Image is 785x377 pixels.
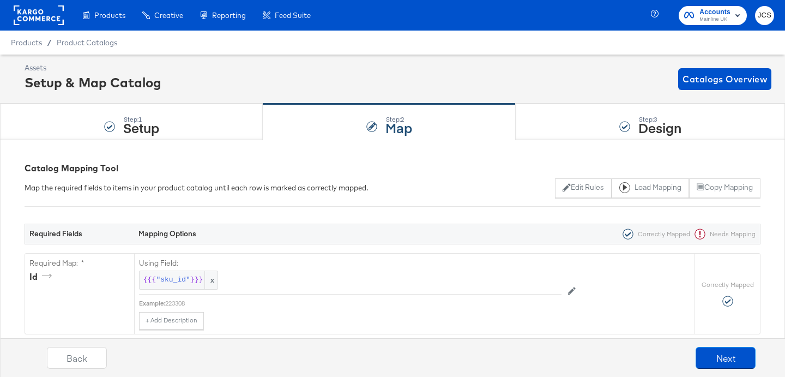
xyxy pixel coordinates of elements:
span: Mainline UK [699,15,730,24]
button: Copy Mapping [689,178,760,198]
span: Creative [154,11,183,20]
span: {{{ [143,275,156,285]
div: Correctly Mapped [618,229,690,240]
span: Products [94,11,125,20]
strong: Setup [123,118,159,136]
button: + Add Description [139,312,204,330]
span: }}} [190,275,203,285]
strong: Required Fields [29,229,82,238]
button: Load Mapping [612,178,689,198]
div: Needs Mapping [690,229,756,240]
span: Feed Suite [275,11,311,20]
label: Using Field: [139,258,561,268]
a: Product Catalogs [57,38,117,47]
button: Next [696,347,756,369]
div: Step: 3 [638,116,681,123]
label: Correctly Mapped [702,280,754,289]
span: "sku_id" [156,275,190,285]
span: Products [11,38,42,47]
span: Reporting [212,11,246,20]
div: Catalog Mapping Tool [25,162,760,175]
label: Required Map: * [29,258,130,268]
div: 223308 [165,299,561,308]
div: Example: [139,299,165,308]
button: AccountsMainline UK [679,6,747,25]
span: Catalogs Overview [683,71,767,87]
strong: Mapping Options [138,229,196,238]
div: Assets [25,63,161,73]
span: JCS [759,9,770,22]
button: Back [47,347,107,369]
div: Step: 1 [123,116,159,123]
strong: Map [385,118,412,136]
button: Catalogs Overview [678,68,771,90]
div: Step: 2 [385,116,412,123]
button: JCS [755,6,774,25]
span: x [204,271,218,289]
strong: Design [638,118,681,136]
span: / [42,38,57,47]
div: Map the required fields to items in your product catalog until each row is marked as correctly ma... [25,183,368,193]
span: Accounts [699,7,730,18]
button: Edit Rules [555,178,611,198]
div: id [29,271,56,283]
div: Setup & Map Catalog [25,73,161,92]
